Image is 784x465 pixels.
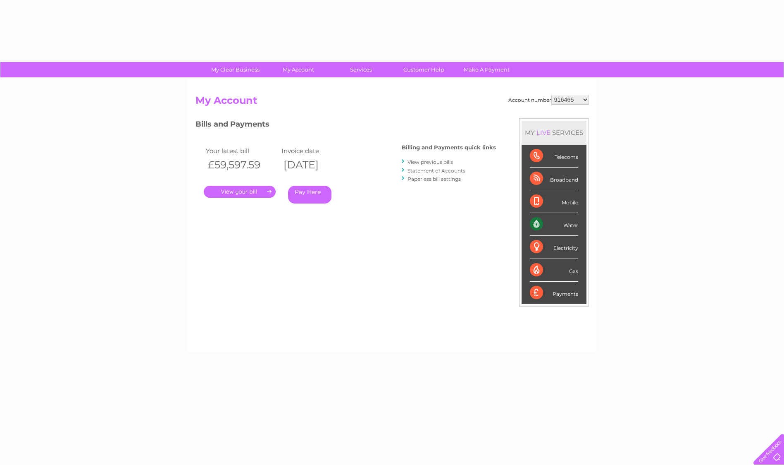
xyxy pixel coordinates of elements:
[530,213,578,236] div: Water
[195,118,496,133] h3: Bills and Payments
[279,145,355,156] td: Invoice date
[279,156,355,173] th: [DATE]
[508,95,589,105] div: Account number
[195,95,589,110] h2: My Account
[530,236,578,259] div: Electricity
[204,156,280,173] th: £59,597.59
[390,62,458,77] a: Customer Help
[288,186,331,204] a: Pay Here
[204,186,276,198] a: .
[407,159,453,165] a: View previous bills
[264,62,332,77] a: My Account
[530,145,578,168] div: Telecoms
[327,62,395,77] a: Services
[530,190,578,213] div: Mobile
[530,168,578,190] div: Broadband
[402,144,496,151] h4: Billing and Payments quick links
[535,129,552,137] div: LIVE
[530,282,578,304] div: Payments
[522,121,586,144] div: MY SERVICES
[407,176,461,182] a: Paperless bill settings
[201,62,269,77] a: My Clear Business
[407,168,465,174] a: Statement of Accounts
[530,259,578,282] div: Gas
[204,145,280,156] td: Your latest bill
[453,62,521,77] a: Make A Payment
